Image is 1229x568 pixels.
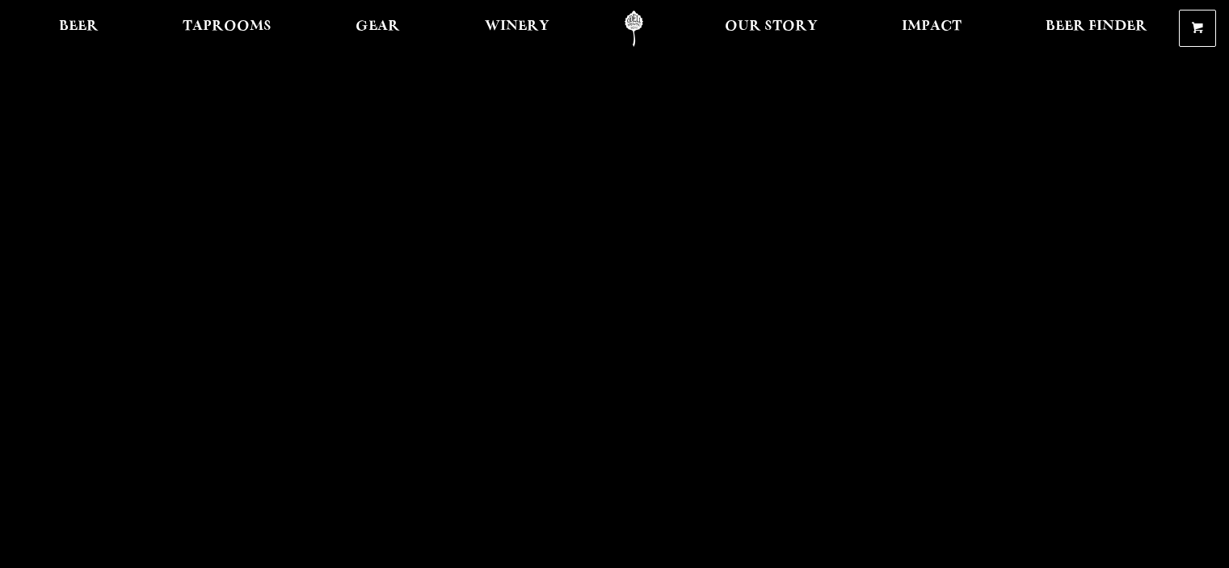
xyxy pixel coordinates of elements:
span: Beer [59,20,99,33]
a: Beer Finder [1035,11,1158,47]
a: Our Story [714,11,828,47]
a: Winery [474,11,560,47]
span: Beer Finder [1046,20,1147,33]
span: Gear [356,20,400,33]
a: Odell Home [604,11,664,47]
a: Beer [48,11,109,47]
span: Impact [902,20,962,33]
a: Impact [891,11,972,47]
a: Gear [345,11,410,47]
span: Taprooms [183,20,271,33]
span: Winery [485,20,549,33]
a: Taprooms [172,11,282,47]
span: Our Story [725,20,818,33]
